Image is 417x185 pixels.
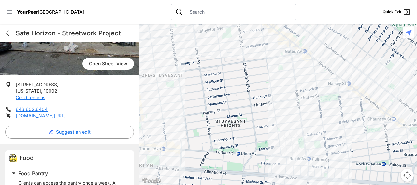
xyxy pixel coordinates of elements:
[18,170,48,177] span: Food Pantry
[17,9,38,15] span: YourPeer
[383,9,401,15] span: Quick Exit
[41,88,42,94] span: ,
[141,177,162,185] img: Google
[16,113,66,118] a: [DOMAIN_NAME][URL]
[5,126,134,139] button: Suggest an edit
[16,82,59,87] span: [STREET_ADDRESS]
[16,29,134,38] h1: Safe Horizon - Streetwork Project
[38,9,84,15] span: [GEOGRAPHIC_DATA]
[17,10,84,14] a: YourPeer[GEOGRAPHIC_DATA]
[82,58,134,70] span: Open Street View
[20,154,34,161] span: Food
[141,177,162,185] a: Open this area in Google Maps (opens a new window)
[186,9,292,15] input: Search
[16,106,48,112] a: 646.602.6404
[383,8,410,16] a: Quick Exit
[44,88,57,94] span: 10002
[401,169,414,182] button: Map camera controls
[16,95,45,100] a: Get directions
[16,88,41,94] span: [US_STATE]
[56,129,91,135] span: Suggest an edit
